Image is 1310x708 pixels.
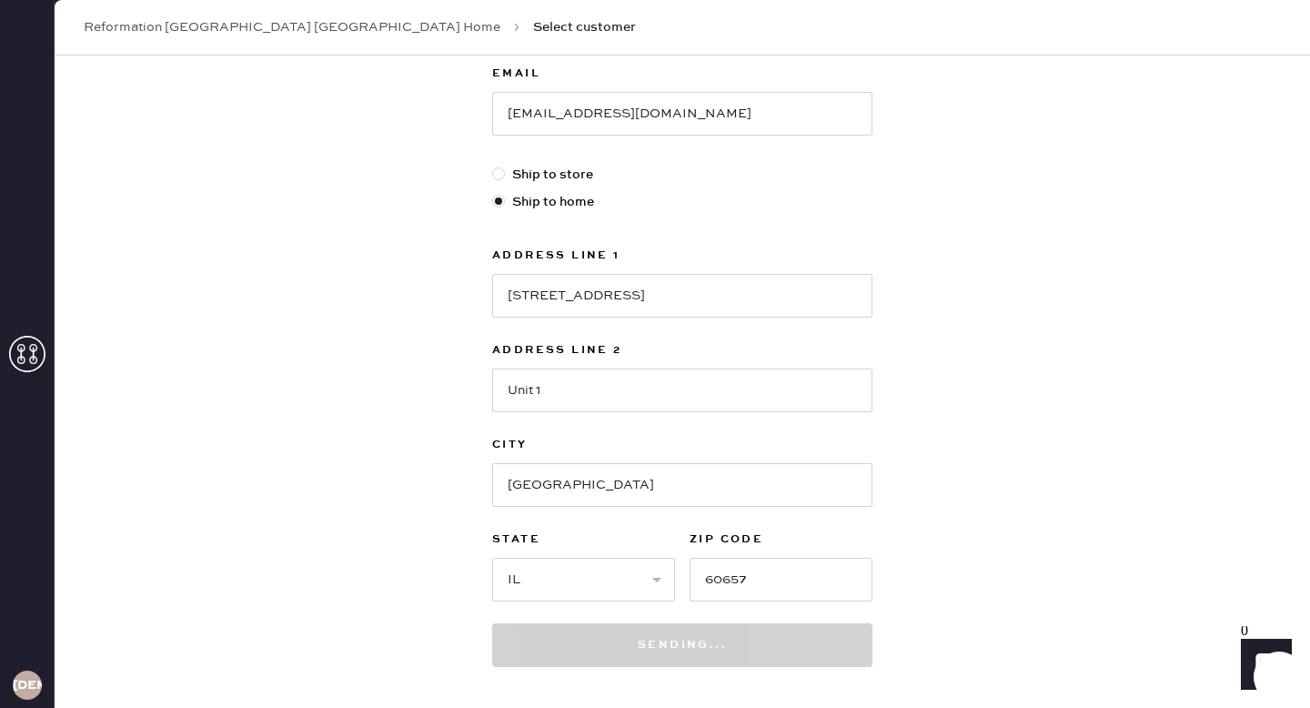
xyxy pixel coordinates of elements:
label: ZIP Code [690,529,872,551]
a: Reformation [GEOGRAPHIC_DATA] [GEOGRAPHIC_DATA] Home [84,18,500,36]
label: Address Line 1 [492,245,872,267]
input: e.g 100134 [690,558,872,602]
label: Address Line 2 [492,339,872,361]
iframe: Front Chat [1224,626,1302,704]
span: Select customer [533,18,636,36]
input: e.g. john@doe.com [492,92,872,136]
label: Ship to home [492,192,872,212]
label: Email [492,63,872,85]
h3: [DEMOGRAPHIC_DATA] [13,679,42,692]
label: City [492,434,872,456]
input: e.g. Street address, P.O. box etc. [492,274,872,318]
button: Sending... [492,623,872,667]
input: e.g. Unit, floor etc. [492,369,872,412]
label: State [492,529,675,551]
input: e.g New York [492,463,872,507]
label: Ship to store [492,165,872,185]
